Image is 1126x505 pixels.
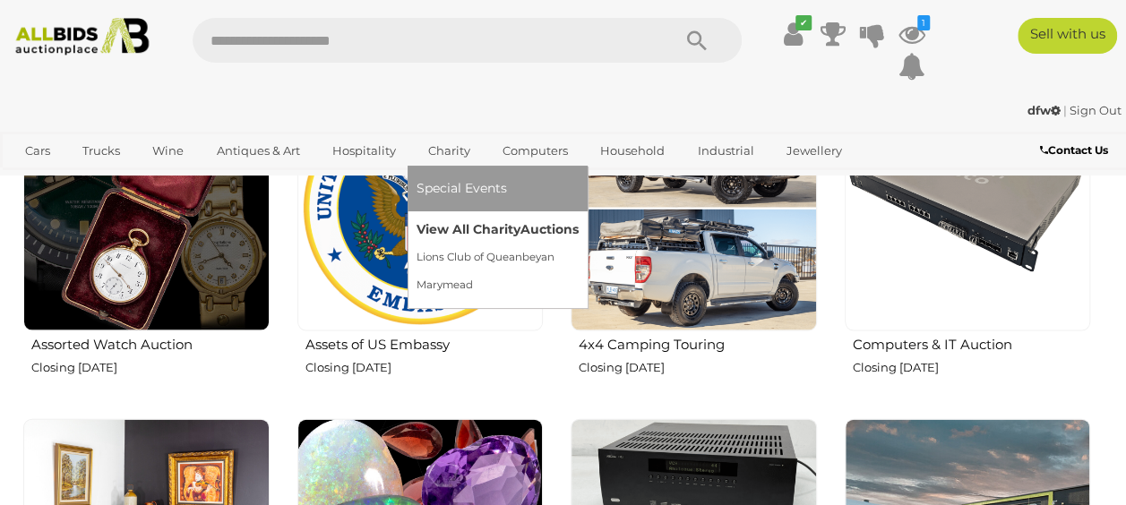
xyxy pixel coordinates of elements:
a: Trucks [71,136,132,166]
a: Hospitality [321,136,408,166]
b: Contact Us [1040,143,1108,157]
img: Assorted Watch Auction [23,86,270,332]
a: 1 [898,18,925,50]
h2: Computers & IT Auction [853,333,1091,353]
strong: dfw [1027,103,1061,117]
a: Cars [13,136,62,166]
i: 1 [917,15,930,30]
i: ✔ [795,15,812,30]
h2: Assorted Watch Auction [31,333,270,353]
a: Jewellery [775,136,854,166]
img: 4x4 Camping Touring [571,86,817,332]
button: Search [652,18,742,63]
a: [GEOGRAPHIC_DATA] [149,166,299,195]
a: Charity [417,136,482,166]
a: dfw [1027,103,1063,117]
h2: Assets of US Embassy [305,333,544,353]
a: Computers & IT Auction Closing [DATE] [844,85,1091,405]
a: Assorted Watch Auction Closing [DATE] [22,85,270,405]
img: Computers & IT Auction [845,86,1091,332]
p: Closing [DATE] [305,357,544,378]
p: Closing [DATE] [31,357,270,378]
span: | [1063,103,1067,117]
img: Assets of US Embassy [297,86,544,332]
a: Sell with us [1018,18,1117,54]
a: Contact Us [1040,141,1113,160]
p: Closing [DATE] [853,357,1091,378]
a: Office [13,166,71,195]
a: Sign Out [1070,103,1122,117]
a: Household [589,136,676,166]
h2: 4x4 Camping Touring [579,333,817,353]
a: Wine [141,136,195,166]
a: Computers [491,136,580,166]
a: Industrial [685,136,765,166]
p: Closing [DATE] [579,357,817,378]
a: Assets of US Embassy Closing [DATE] [297,85,544,405]
a: Sports [80,166,140,195]
a: ✔ [780,18,807,50]
a: 4x4 Camping Touring Closing [DATE] [570,85,817,405]
img: Allbids.com.au [8,18,157,56]
a: Antiques & Art [205,136,312,166]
